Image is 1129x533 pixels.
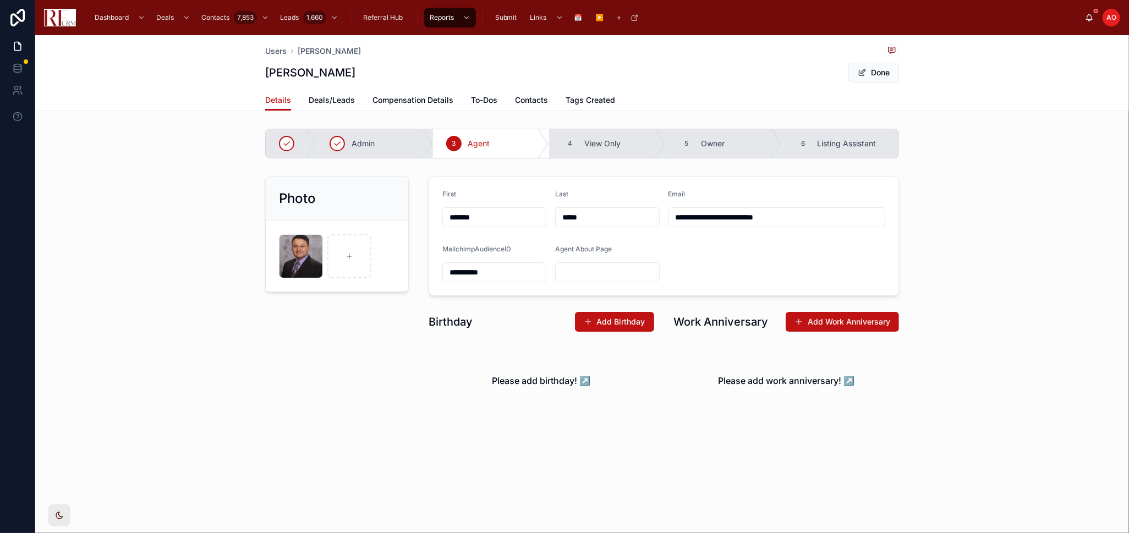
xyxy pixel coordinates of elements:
a: Reports [424,8,476,28]
button: Add Birthday [575,312,654,332]
span: 4 [568,139,572,148]
span: Deals/Leads [309,95,355,106]
a: [PERSON_NAME] [298,46,361,57]
a: Contacts7,853 [196,8,275,28]
img: App logo [44,9,76,26]
span: AO [1106,13,1116,22]
span: Tags Created [566,95,615,106]
a: Dashboard [89,8,151,28]
a: + [612,8,644,28]
button: Done [848,63,899,83]
a: Leads1,660 [275,8,344,28]
span: 📅 [574,13,583,22]
span: Agent [468,138,490,149]
span: Details [265,95,291,106]
span: Reports [430,13,454,22]
span: + [617,13,622,22]
span: 5 [684,139,688,148]
h1: [PERSON_NAME] [265,65,355,80]
span: 6 [801,139,805,148]
span: Email [668,190,686,198]
h2: Please add birthday! ↗️ [492,374,590,387]
a: Deals [151,8,196,28]
span: 3 [452,139,456,148]
a: Compensation Details [372,90,453,112]
a: Details [265,90,291,111]
span: Listing Assistant [817,138,876,149]
a: Links [525,8,569,28]
span: Referral Hub [363,13,403,22]
span: To-Dos [471,95,497,106]
a: Contacts [515,90,548,112]
span: MailchimpAudienceID [442,245,511,253]
h2: Photo [279,190,316,207]
span: Contacts [515,95,548,106]
span: Agent About Page [555,245,612,253]
span: Deals [156,13,174,22]
span: Admin [352,138,375,149]
span: Submit [495,13,517,22]
span: ▶️ [596,13,604,22]
a: ▶️ [590,8,612,28]
h1: Work Anniversary [674,314,769,329]
span: Dashboard [95,13,129,22]
span: Contacts [201,13,229,22]
h2: Please add work anniversary! ↗️ [718,374,854,387]
a: Referral Hub [358,8,410,28]
a: Tags Created [566,90,615,112]
a: 📅 [569,8,590,28]
a: To-Dos [471,90,497,112]
button: Add Work Anniversary [786,312,899,332]
div: scrollable content [85,6,1085,30]
span: Compensation Details [372,95,453,106]
span: Links [530,13,547,22]
span: First [442,190,456,198]
h1: Birthday [429,314,473,329]
span: Leads [280,13,299,22]
span: Owner [701,138,725,149]
a: Deals/Leads [309,90,355,112]
span: Last [555,190,568,198]
a: Submit [490,8,525,28]
div: 7,853 [234,11,257,24]
span: View Only [584,138,621,149]
a: Users [265,46,287,57]
div: 1,660 [303,11,326,24]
